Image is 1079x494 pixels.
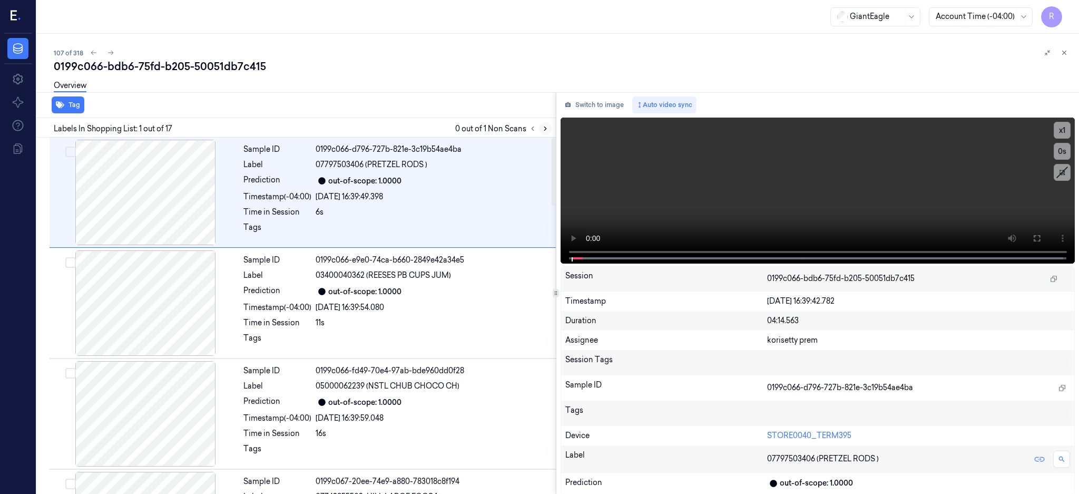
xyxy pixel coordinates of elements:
span: 0199c066-d796-727b-821e-3c19b54ae4ba [767,382,913,393]
div: Duration [565,315,767,326]
button: Select row [65,147,76,157]
div: 11s [316,317,550,328]
span: 07797503406 (PRETZEL RODS ) [316,159,427,170]
div: Sample ID [243,476,311,487]
button: Auto video sync [632,96,697,113]
div: Prediction [243,396,311,409]
div: 0199c066-e9e0-74ca-b660-2849e42a34e5 [316,255,550,266]
div: Sample ID [243,255,311,266]
div: 0199c066-fd49-70e4-97ab-bde960dd0f28 [316,365,550,376]
div: Session Tags [565,354,767,371]
div: Prediction [243,175,311,187]
button: Select row [65,368,76,379]
span: 0199c066-bdb6-75fd-b205-50051db7c415 [767,273,915,284]
button: Switch to image [561,96,628,113]
button: Select row [65,479,76,489]
div: [DATE] 16:39:59.048 [316,413,550,424]
button: Select row [65,257,76,268]
div: [DATE] 16:39:49.398 [316,191,550,202]
button: R [1041,6,1062,27]
div: Tags [243,222,311,239]
button: 0s [1054,143,1071,160]
div: Timestamp [565,296,767,307]
div: Timestamp (-04:00) [243,191,311,202]
div: Label [243,159,311,170]
div: Time in Session [243,207,311,218]
span: 0 out of 1 Non Scans [455,122,552,135]
div: 0199c067-20ee-74e9-a880-783018c8f194 [316,476,550,487]
span: Labels In Shopping List: 1 out of 17 [54,123,172,134]
div: Assignee [565,335,767,346]
span: 107 of 318 [54,49,83,57]
div: [DATE] 16:39:54.080 [316,302,550,313]
button: Tag [52,96,84,113]
div: Tags [243,443,311,460]
div: Timestamp (-04:00) [243,413,311,424]
div: Prediction [243,285,311,298]
div: 16s [316,428,550,439]
div: Sample ID [565,380,767,396]
div: out-of-scope: 1.0000 [780,478,853,489]
div: korisetty prem [767,335,1070,346]
div: 6s [316,207,550,218]
div: 0199c066-d796-727b-821e-3c19b54ae4ba [316,144,550,155]
div: 0199c066-bdb6-75fd-b205-50051db7c415 [54,59,1071,74]
div: out-of-scope: 1.0000 [328,176,401,187]
div: Label [565,450,767,469]
div: Prediction [565,477,767,490]
div: Label [243,381,311,392]
div: Sample ID [243,144,311,155]
div: Session [565,270,767,287]
div: STORE0040_TERM395 [767,430,1070,441]
div: Time in Session [243,317,311,328]
span: 05000062239 (NSTL CHUB CHOCO CH) [316,381,459,392]
div: out-of-scope: 1.0000 [328,397,401,408]
span: 03400040362 (REESES PB CUPS JUM) [316,270,451,281]
div: Time in Session [243,428,311,439]
a: Overview [54,80,86,92]
div: out-of-scope: 1.0000 [328,286,401,297]
div: Device [565,430,767,441]
button: x1 [1054,122,1071,139]
span: 07797503406 (PRETZEL RODS ) [767,453,879,464]
div: [DATE] 16:39:42.782 [767,296,1070,307]
div: 04:14.563 [767,315,1070,326]
div: Timestamp (-04:00) [243,302,311,313]
div: Sample ID [243,365,311,376]
div: Tags [565,405,767,422]
div: Label [243,270,311,281]
div: Tags [243,333,311,350]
